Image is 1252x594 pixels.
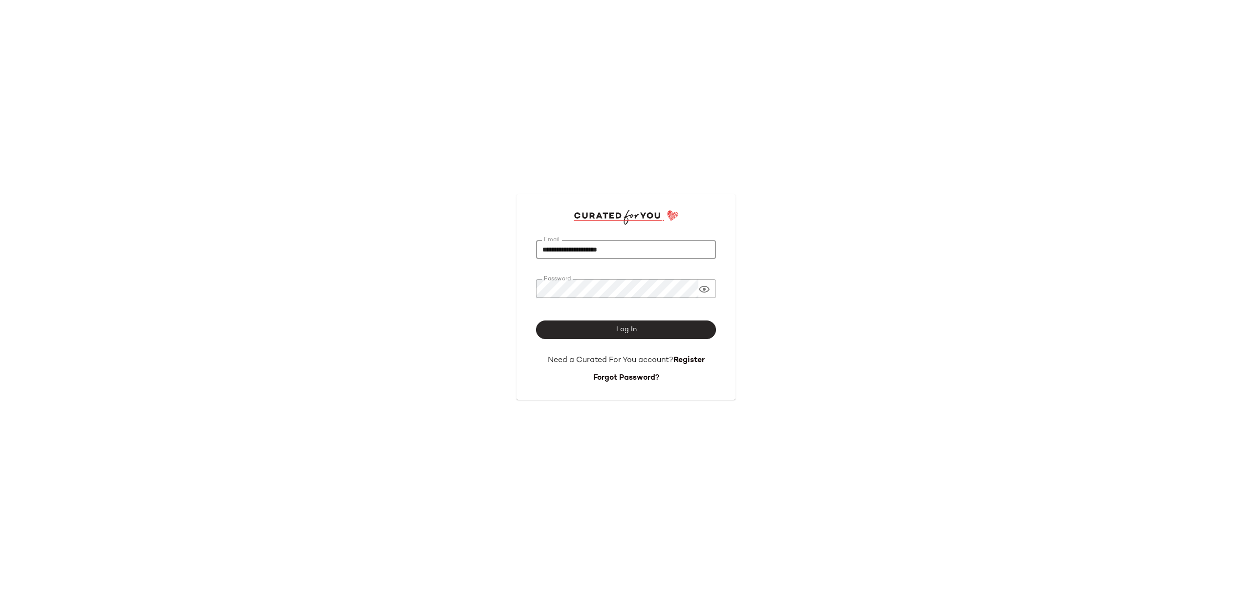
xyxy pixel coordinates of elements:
[536,320,716,339] button: Log In
[548,356,673,365] span: Need a Curated For You account?
[593,374,659,382] a: Forgot Password?
[574,210,679,225] img: cfy_login_logo.DGdB1djN.svg
[615,326,636,334] span: Log In
[673,356,705,365] a: Register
